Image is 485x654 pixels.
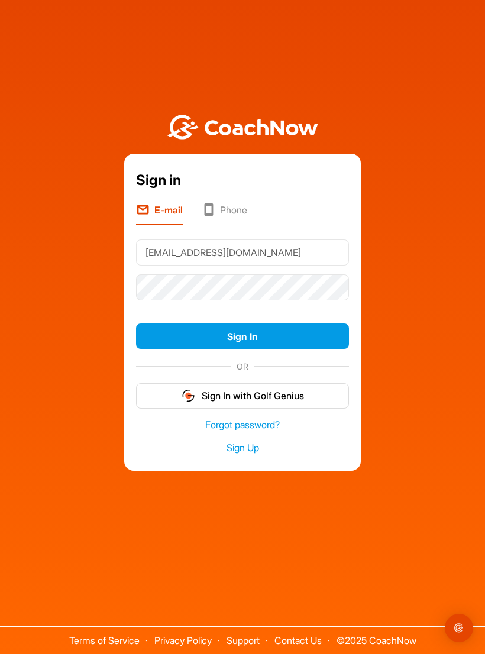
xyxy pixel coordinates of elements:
[445,614,473,642] div: Open Intercom Messenger
[136,203,183,225] li: E-mail
[274,634,322,646] a: Contact Us
[202,203,247,225] li: Phone
[136,323,349,349] button: Sign In
[136,170,349,191] div: Sign in
[231,360,254,373] span: OR
[136,239,349,266] input: E-mail
[227,634,260,646] a: Support
[181,388,196,403] img: gg_logo
[69,634,140,646] a: Terms of Service
[136,418,349,432] a: Forgot password?
[331,627,422,645] span: © 2025 CoachNow
[136,441,349,455] a: Sign Up
[166,115,319,140] img: BwLJSsUCoWCh5upNqxVrqldRgqLPVwmV24tXu5FoVAoFEpwwqQ3VIfuoInZCoVCoTD4vwADAC3ZFMkVEQFDAAAAAElFTkSuQmCC
[136,383,349,409] button: Sign In with Golf Genius
[154,634,212,646] a: Privacy Policy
